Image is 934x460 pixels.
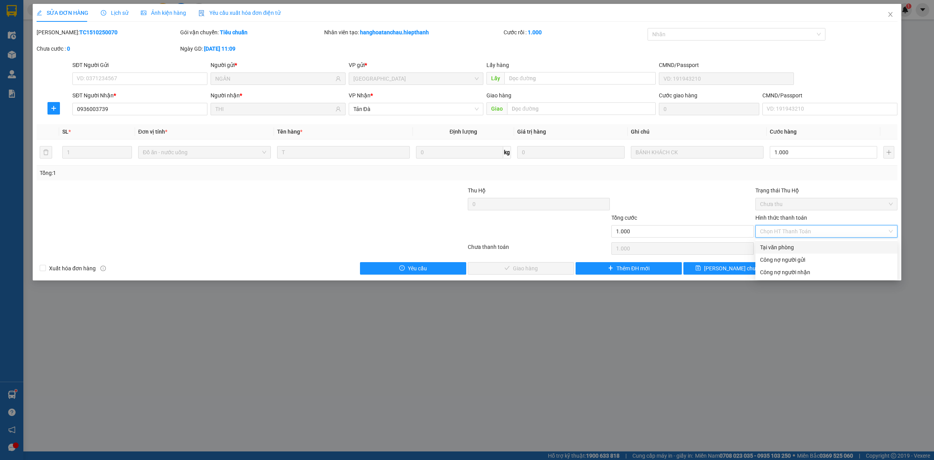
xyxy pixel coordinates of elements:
span: 026 Tản Đà - Lô E, P11, Q5 | [3,46,105,51]
span: Giao hàng [486,92,511,99]
input: Tên người gửi [215,74,334,83]
span: picture [141,10,146,16]
span: plus [608,265,613,271]
span: edit [37,10,42,16]
div: SĐT Người Nhận [72,91,207,100]
b: 0 [67,46,70,52]
span: Cước hàng [770,129,797,135]
span: Chưa thu [760,198,893,210]
div: Trạng thái Thu Hộ [755,186,897,195]
span: Chọn HT Thanh Toán [760,226,893,237]
input: Dọc đường [504,72,656,85]
div: Tại văn phòng [760,243,893,252]
div: Tổng: 1 [40,169,360,177]
div: Cước gửi hàng sẽ được ghi vào công nợ của người gửi [755,254,897,266]
div: Cước rồi : [504,28,646,37]
button: Close [880,4,901,26]
span: Lấy hàng [486,62,509,68]
div: VP gửi [349,61,484,69]
div: CMND/Passport [762,91,897,100]
span: user [335,76,341,81]
span: info-circle [100,266,106,271]
div: CMND/Passport [659,61,794,69]
span: save [695,265,701,271]
b: Tiêu chuẩn [220,29,248,35]
span: Tản Đà (Tiền) [25,36,68,44]
span: plus [48,105,60,111]
input: Dọc đường [507,102,656,115]
span: Yêu cầu [408,264,427,273]
span: Đồ ăn - nước uống [143,146,266,158]
div: [PERSON_NAME]: [37,28,179,37]
span: exclamation-circle [399,265,405,271]
th: Ghi chú [628,124,767,139]
span: Ảnh kiện hàng [141,10,186,16]
span: Thu Hộ [468,187,486,194]
input: VD: 191943210 [659,72,794,85]
strong: VP Gửi : [3,37,68,44]
b: 1.000 [528,29,542,35]
div: Người gửi [211,61,346,69]
span: Lịch sử [101,10,128,16]
div: Công nợ người nhận [760,268,893,277]
span: 02838 53 55 57 [67,46,105,51]
div: Chưa cước : [37,44,179,53]
button: delete [40,146,52,159]
input: VD: Bàn, Ghế [277,146,410,159]
div: Cước gửi hàng sẽ được ghi vào công nợ của người nhận [755,266,897,278]
span: SL [62,129,68,135]
span: Tân Châu [353,73,479,85]
span: clock-circle [101,10,106,16]
strong: HIỆP THÀNH [29,12,66,20]
b: TC1510250070 [79,29,118,35]
span: [PERSON_NAME] chuyển hoàn [704,264,778,273]
span: user [335,106,341,112]
button: save[PERSON_NAME] chuyển hoàn [683,262,790,275]
span: SỬA ĐƠN HÀNG [37,10,88,16]
span: Lấy dọc đường : [3,53,56,61]
span: kg [503,146,511,159]
b: [DATE] 11:09 [204,46,235,52]
span: Giá trị hàng [517,129,546,135]
button: exclamation-circleYêu cầu [360,262,466,275]
input: 0 [517,146,625,159]
input: Tên người nhận [215,105,334,113]
div: Công nợ người gửi [760,256,893,264]
button: plus [883,146,894,159]
button: plus [47,102,60,115]
button: plusThêm ĐH mới [576,262,682,275]
div: SĐT Người Gửi [72,61,207,69]
span: Tản Đà [353,103,479,115]
strong: CÔNG TY TNHH MTV VẬN TẢI [5,4,90,11]
span: Lấy [486,72,504,85]
div: Chưa thanh toán [467,243,611,256]
div: Nhân viên tạo: [324,28,502,37]
label: Cước giao hàng [659,92,697,99]
span: VP Nhận [349,92,370,99]
button: checkGiao hàng [468,262,574,275]
span: close [887,11,894,18]
div: Ngày GD: [180,44,322,53]
span: Tổng cước [611,215,637,221]
span: Tên hàng [277,129,302,135]
span: Xuất hóa đơn hàng [46,264,99,273]
b: hanghoatanchau.hiepthanh [360,29,429,35]
input: Ghi Chú [631,146,764,159]
label: Hình thức thanh toán [755,215,807,221]
input: Cước giao hàng [659,103,759,115]
span: Hotline : 1900 633 622 [16,21,79,28]
span: Yêu cầu xuất hóa đơn điện tử [198,10,281,16]
div: Người nhận [211,91,346,100]
span: Đơn vị tính [138,129,167,135]
img: icon [198,10,205,16]
span: Giao [486,102,507,115]
span: Thêm ĐH mới [616,264,650,273]
div: Gói vận chuyển: [180,28,322,37]
strong: BIÊN NHẬN [110,9,182,24]
span: Định lượng [449,129,477,135]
